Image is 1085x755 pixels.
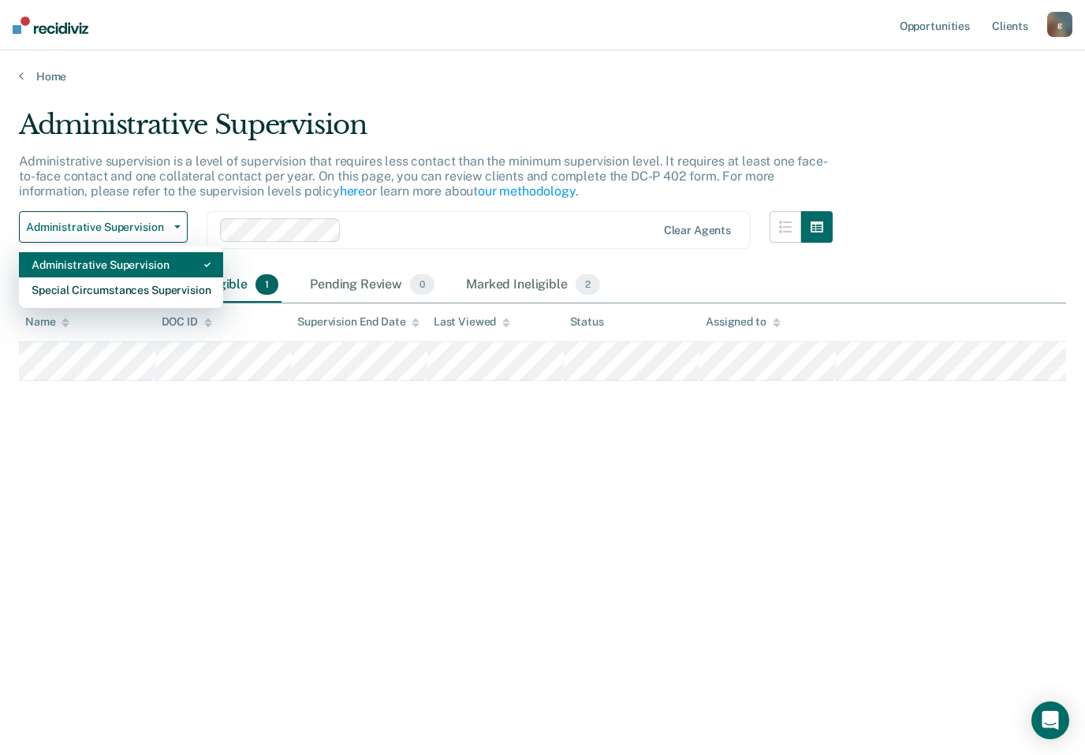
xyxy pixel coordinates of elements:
[706,315,780,329] div: Assigned to
[570,315,604,329] div: Status
[340,184,365,199] a: here
[19,69,1066,84] a: Home
[25,315,69,329] div: Name
[664,224,731,237] div: Clear agents
[463,268,603,303] div: Marked Ineligible2
[26,221,168,234] span: Administrative Supervision
[307,268,438,303] div: Pending Review0
[297,315,419,329] div: Supervision End Date
[1047,12,1072,37] button: g
[478,184,576,199] a: our methodology
[19,109,833,154] div: Administrative Supervision
[19,211,188,243] button: Administrative Supervision
[32,277,211,303] div: Special Circumstances Supervision
[162,315,212,329] div: DOC ID
[410,274,434,295] span: 0
[1031,701,1069,739] div: Open Intercom Messenger
[255,274,278,295] span: 1
[19,154,828,199] p: Administrative supervision is a level of supervision that requires less contact than the minimum ...
[13,17,88,34] img: Recidiviz
[32,252,211,277] div: Administrative Supervision
[434,315,510,329] div: Last Viewed
[576,274,600,295] span: 2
